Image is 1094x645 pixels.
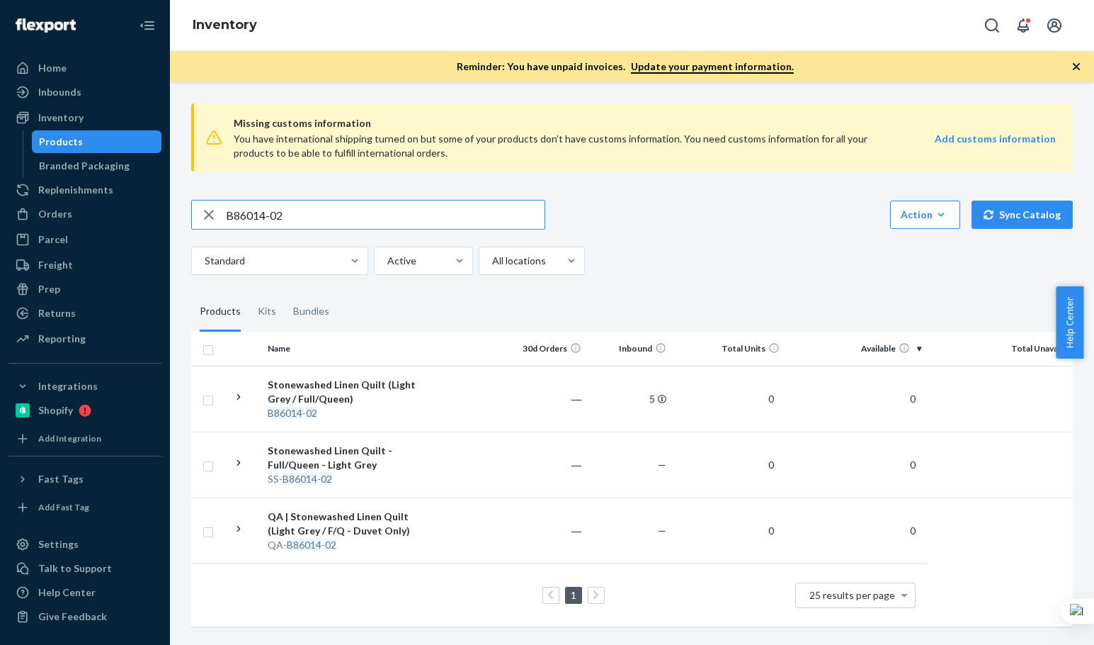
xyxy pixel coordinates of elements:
a: Add Integration [8,427,161,450]
a: Products [32,130,162,153]
a: Returns [8,302,161,325]
div: Reporting [38,332,86,346]
div: - [268,406,416,420]
a: Inventory [193,17,257,33]
a: Talk to Support [8,557,161,580]
div: Shopify [38,403,73,417]
input: Search inventory by name or sku [226,201,545,229]
div: You have international shipping turned on but some of your products don’t have customs informatio... [234,132,891,160]
em: B86014 [268,407,302,419]
div: Add Integration [38,432,101,444]
a: Replenishments [8,179,161,201]
em: 02 [306,407,317,419]
span: 0 [904,459,921,471]
div: Bundles [293,292,329,332]
div: Parcel [38,232,68,247]
em: B86014 [283,473,317,485]
div: Home [38,61,67,75]
th: Name [262,332,421,366]
div: QA- - [268,538,416,552]
th: Inbound [587,332,672,366]
ol: breadcrumbs [181,5,268,46]
div: Give Feedback [38,610,107,624]
button: Action [890,201,960,229]
a: Orders [8,203,161,225]
a: Settings [8,533,161,556]
strong: Add customs information [935,133,1056,145]
a: Inbounds [8,81,161,103]
a: Add customs information [935,132,1056,160]
span: Missing customs information [234,115,1056,132]
div: Stonewashed Linen Quilt (Light Grey / Full/Queen) [268,378,416,406]
td: 5 [587,366,672,432]
div: Fast Tags [38,472,84,486]
div: Inbounds [38,85,81,99]
a: Add Fast Tag [8,496,161,519]
div: Action [901,208,950,222]
img: Flexport logo [16,18,76,33]
div: Branded Packaging [39,159,130,173]
input: All locations [491,254,492,268]
button: Integrations [8,375,161,398]
td: ― [502,432,587,498]
span: 0 [763,525,780,537]
a: Shopify [8,399,161,422]
th: 30d Orders [502,332,587,366]
th: Available [785,332,927,366]
div: Replenishments [38,183,113,197]
p: Reminder: You have unpaid invoices. [457,60,794,74]
div: Add Fast Tag [38,501,89,513]
div: Kits [258,292,276,332]
div: Talk to Support [38,561,112,576]
span: 0 [904,525,921,537]
div: Products [200,292,241,332]
em: 02 [325,539,336,551]
button: Sync Catalog [972,201,1073,229]
th: Total Units [672,332,785,366]
div: Returns [38,306,76,320]
div: Inventory [38,111,84,125]
span: 0 [763,393,780,405]
input: Active [386,254,387,268]
td: ― [502,366,587,432]
div: Products [39,135,83,149]
button: Close Navigation [133,11,161,40]
a: Prep [8,278,161,301]
a: Inventory [8,106,161,129]
button: Open notifications [1009,11,1037,40]
a: Page 1 is your current page [568,589,579,601]
em: B86014 [287,539,321,551]
input: Standard [203,254,205,268]
td: ― [502,498,587,563]
div: Prep [38,282,60,296]
span: 25 results per page [809,589,895,601]
div: Stonewashed Linen Quilt - Full/Queen - Light Grey [268,444,416,472]
div: Freight [38,258,73,272]
span: — [658,525,666,537]
span: — [658,459,666,471]
button: Give Feedback [8,605,161,628]
a: Branded Packaging [32,155,162,177]
a: Freight [8,254,161,276]
a: Home [8,57,161,79]
div: SS- - [268,472,416,486]
a: Update your payment information. [631,60,794,74]
div: Settings [38,537,79,551]
button: Open account menu [1040,11,1069,40]
div: Help Center [38,585,96,600]
div: Integrations [38,379,98,393]
a: Help Center [8,581,161,604]
button: Help Center [1056,286,1083,359]
a: Parcel [8,228,161,251]
span: 0 [763,459,780,471]
div: QA | Stonewashed Linen Quilt (Light Grey / F/Q - Duvet Only) [268,510,416,538]
a: Reporting [8,327,161,350]
span: 0 [904,393,921,405]
div: Orders [38,207,72,221]
button: Open Search Box [978,11,1006,40]
em: 02 [321,473,332,485]
button: Fast Tags [8,468,161,490]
